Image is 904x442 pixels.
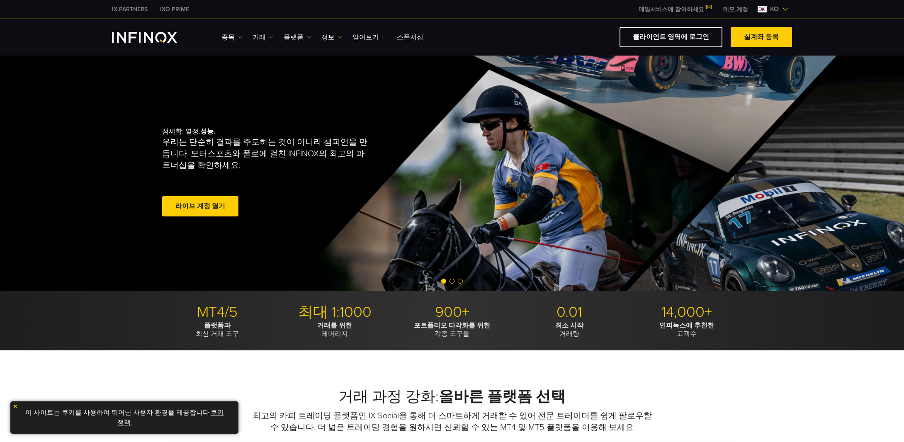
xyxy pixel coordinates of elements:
[112,32,197,43] a: INFINOX Logo
[450,279,454,284] span: Go to slide 2
[458,279,463,284] span: Go to slide 3
[162,136,371,171] p: 우리는 단순히 결과를 주도하는 것이 아니라 챔피언을 만듭니다. 모터스포츠와 폴로에 걸친 INFINOX의 최고의 파트너십을 확인하세요.
[162,388,742,406] h2: 거래 과정 강화:
[221,32,242,42] a: 종목
[15,406,234,430] p: 이 사이트는 쿠키를 사용하여 뛰어난 사용자 환경을 제공합니다. .
[162,303,273,321] p: MT4/5
[251,410,653,433] p: 최고의 카피 트레이딩 플랫폼인 IX Social을 통해 더 스마트하게 거래할 수 있어 전문 트레이더를 쉽게 팔로우할 수 있습니다. 더 넓은 트레이딩 경험을 원하시면 신뢰할 수...
[352,32,386,42] a: 알아보기
[439,388,566,406] strong: 올바른 플랫폼 선택
[162,196,238,216] a: 라이브 계정 열기
[396,303,508,321] p: 900+
[154,5,195,14] a: INFINOX
[620,27,722,47] a: 클라이언트 영역에 로그인
[397,32,423,42] a: 스폰서십
[631,303,742,321] p: 14,000+
[555,321,583,330] strong: 최소 시작
[204,321,231,330] strong: 플랫폼과
[441,279,446,284] span: Go to slide 1
[321,32,342,42] a: 정보
[414,321,490,330] strong: 포트폴리오 다각화를 위한
[659,321,714,330] strong: 인피녹스에 추천한
[200,127,215,136] strong: 성능.
[253,32,273,42] a: 거래
[717,5,754,14] a: INFINOX MENU
[279,321,390,338] p: 레버리지
[632,6,717,13] a: 메일서비스에 참여하세요
[284,32,311,42] a: 플랫폼
[767,4,782,14] span: ko
[631,321,742,338] p: 고객수
[317,321,352,330] strong: 거래를 위한
[106,5,154,14] a: INFINOX
[12,403,18,409] img: yellow close icon
[514,321,625,338] p: 거래량
[162,321,273,338] p: 최신 거래 도구
[514,303,625,321] p: 0.01
[162,114,423,232] div: 섬세함. 열정.
[279,303,390,321] p: 최대 1:1000
[731,27,792,47] a: 실계좌 등록
[396,321,508,338] p: 각종 도구들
